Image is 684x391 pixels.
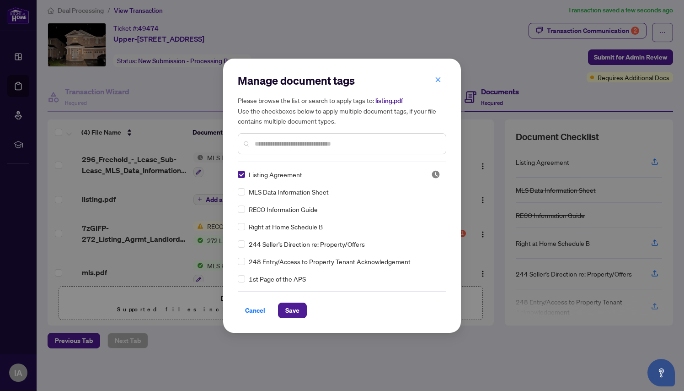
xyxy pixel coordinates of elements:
[435,76,441,83] span: close
[238,73,446,88] h2: Manage document tags
[285,303,299,318] span: Save
[245,303,265,318] span: Cancel
[249,222,323,232] span: Right at Home Schedule B
[249,239,365,249] span: 244 Seller’s Direction re: Property/Offers
[249,274,306,284] span: 1st Page of the APS
[249,169,302,179] span: Listing Agreement
[278,303,307,318] button: Save
[249,204,318,214] span: RECO Information Guide
[431,170,440,179] span: Pending Review
[375,97,403,105] span: listing.pdf
[647,359,675,386] button: Open asap
[238,303,273,318] button: Cancel
[238,95,446,126] h5: Please browse the list or search to apply tags to: Use the checkboxes below to apply multiple doc...
[249,256,411,266] span: 248 Entry/Access to Property Tenant Acknowledgement
[431,170,440,179] img: status
[249,187,329,197] span: MLS Data Information Sheet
